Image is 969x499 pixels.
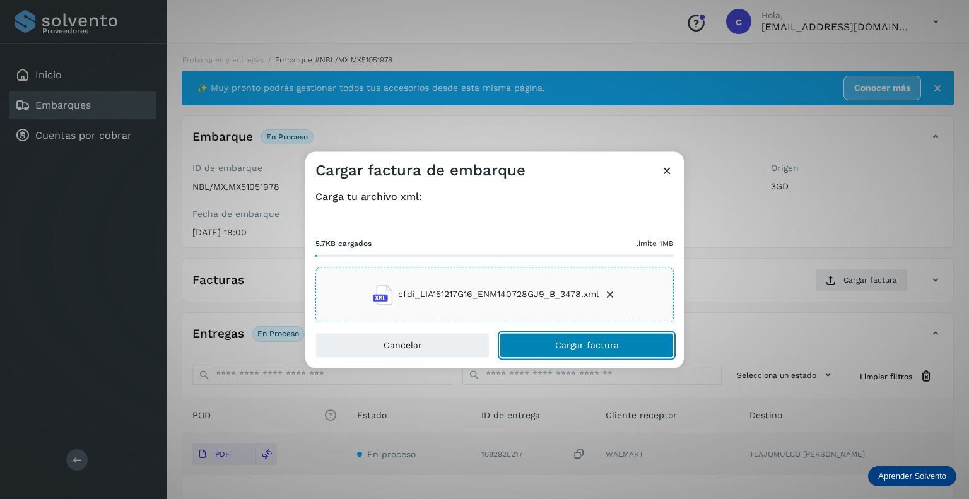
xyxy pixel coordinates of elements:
[500,332,674,358] button: Cargar factura
[878,471,946,481] p: Aprender Solvento
[868,466,956,486] div: Aprender Solvento
[315,238,372,249] span: 5.7KB cargados
[384,341,422,349] span: Cancelar
[315,191,674,203] h4: Carga tu archivo xml:
[315,332,490,358] button: Cancelar
[636,238,674,249] span: límite 1MB
[555,341,619,349] span: Cargar factura
[398,288,599,302] span: cfdi_LIA151217G16_ENM140728GJ9_B_3478.xml
[315,161,526,180] h3: Cargar factura de embarque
